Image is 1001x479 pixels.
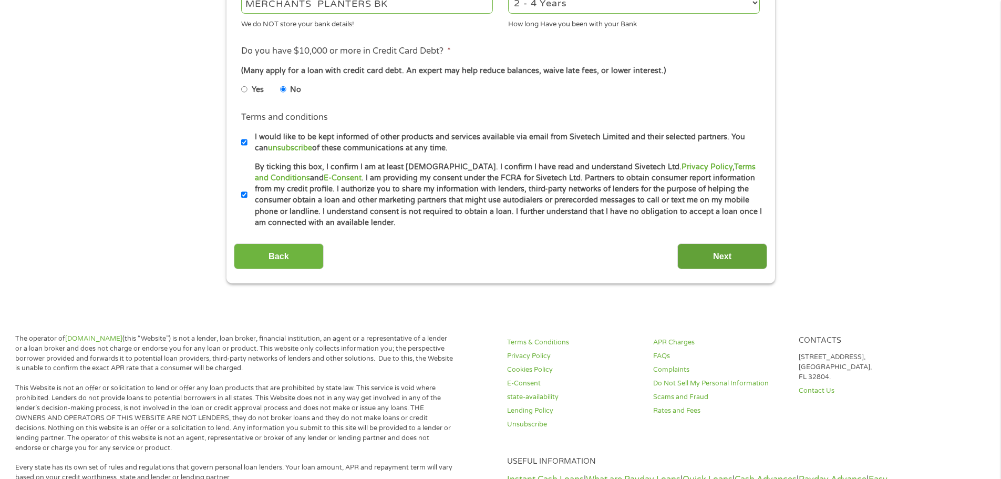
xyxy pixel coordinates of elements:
a: Privacy Policy [682,162,732,171]
a: FAQs [653,351,787,361]
a: Terms and Conditions [255,162,756,182]
a: Lending Policy [507,406,641,416]
a: [DOMAIN_NAME] [65,334,122,343]
p: [STREET_ADDRESS], [GEOGRAPHIC_DATA], FL 32804. [799,352,932,382]
h4: Contacts [799,336,932,346]
a: Complaints [653,365,787,375]
h4: Useful Information [507,457,932,467]
label: Yes [252,84,264,96]
a: Privacy Policy [507,351,641,361]
label: Do you have $10,000 or more in Credit Card Debt? [241,46,451,57]
a: Cookies Policy [507,365,641,375]
p: The operator of (this “Website”) is not a lender, loan broker, financial institution, an agent or... [15,334,453,374]
input: Next [677,243,767,269]
a: Terms & Conditions [507,338,641,348]
label: By ticking this box, I confirm I am at least [DEMOGRAPHIC_DATA]. I confirm I have read and unders... [247,161,763,229]
a: Contact Us [799,386,932,396]
a: Rates and Fees [653,406,787,416]
div: How long Have you been with your Bank [508,15,760,29]
a: E-Consent [507,379,641,389]
a: Unsubscribe [507,420,641,430]
a: Scams and Fraud [653,392,787,402]
a: state-availability [507,392,641,402]
a: E-Consent [324,174,362,182]
label: No [290,84,301,96]
label: I would like to be kept informed of other products and services available via email from Sivetech... [247,131,763,154]
div: We do NOT store your bank details! [241,15,493,29]
p: This Website is not an offer or solicitation to lend or offer any loan products that are prohibit... [15,383,453,453]
a: unsubscribe [268,144,312,152]
a: APR Charges [653,338,787,348]
div: (Many apply for a loan with credit card debt. An expert may help reduce balances, waive late fees... [241,65,759,77]
a: Do Not Sell My Personal Information [653,379,787,389]
label: Terms and conditions [241,112,328,123]
input: Back [234,243,324,269]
